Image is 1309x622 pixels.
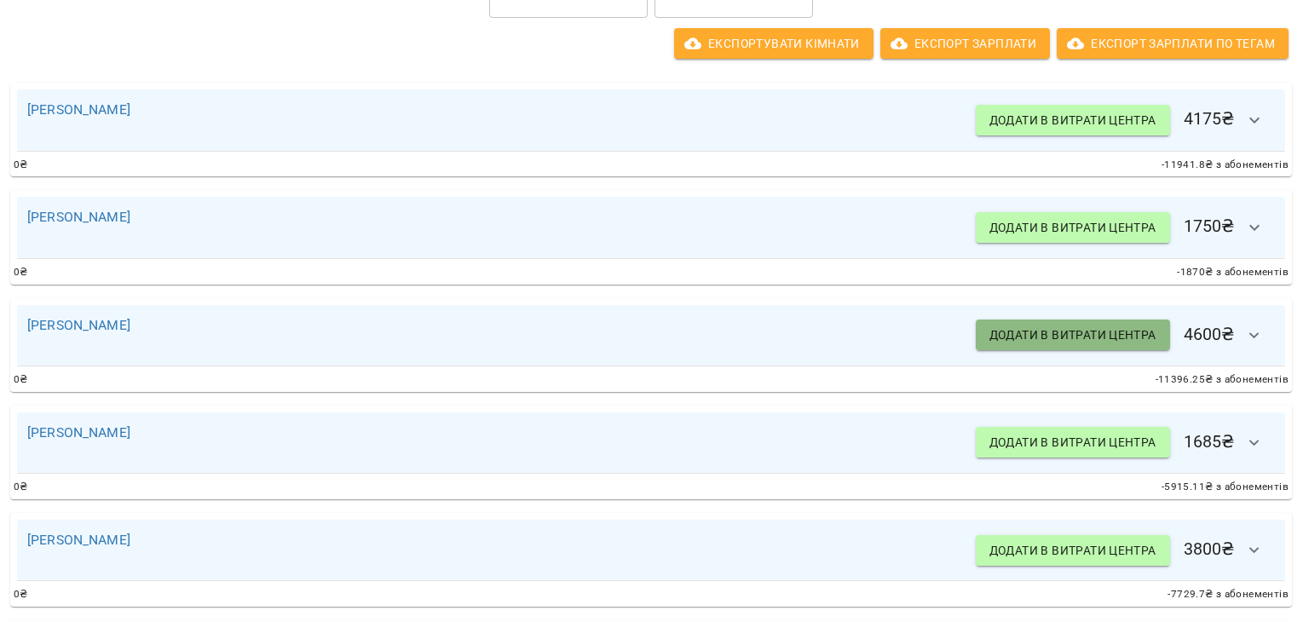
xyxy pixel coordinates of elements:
h6: 4600 ₴ [976,315,1275,356]
button: Додати в витрати центра [976,427,1170,458]
a: [PERSON_NAME] [27,101,130,118]
button: Додати в витрати центра [976,535,1170,566]
button: Експорт Зарплати [880,28,1050,59]
span: 0 ₴ [14,371,28,389]
span: 0 ₴ [14,264,28,281]
h6: 1685 ₴ [976,423,1275,464]
span: Додати в витрати центра [989,432,1156,452]
span: Додати в витрати центра [989,540,1156,561]
a: [PERSON_NAME] [27,532,130,548]
button: Додати в витрати центра [976,105,1170,135]
h6: 4175 ₴ [976,100,1275,141]
a: [PERSON_NAME] [27,209,130,225]
span: Експорт Зарплати [894,33,1036,54]
span: Експортувати кімнати [688,33,860,54]
span: 0 ₴ [14,157,28,174]
button: Експортувати кімнати [674,28,874,59]
span: 0 ₴ [14,586,28,603]
span: -7729.7 ₴ з абонементів [1168,586,1289,603]
span: Додати в витрати центра [989,217,1156,238]
span: Додати в витрати центра [989,325,1156,345]
span: 0 ₴ [14,479,28,496]
h6: 1750 ₴ [976,207,1275,248]
span: Додати в витрати центра [989,110,1156,130]
span: -5915.11 ₴ з абонементів [1162,479,1289,496]
button: Додати в витрати центра [976,212,1170,243]
a: [PERSON_NAME] [27,424,130,441]
a: [PERSON_NAME] [27,317,130,333]
button: Додати в витрати центра [976,320,1170,350]
span: Експорт Зарплати по тегам [1070,33,1275,54]
h6: 3800 ₴ [976,530,1275,571]
span: -11396.25 ₴ з абонементів [1156,371,1289,389]
span: -11941.8 ₴ з абонементів [1162,157,1289,174]
button: Експорт Зарплати по тегам [1057,28,1289,59]
span: -1870 ₴ з абонементів [1177,264,1289,281]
